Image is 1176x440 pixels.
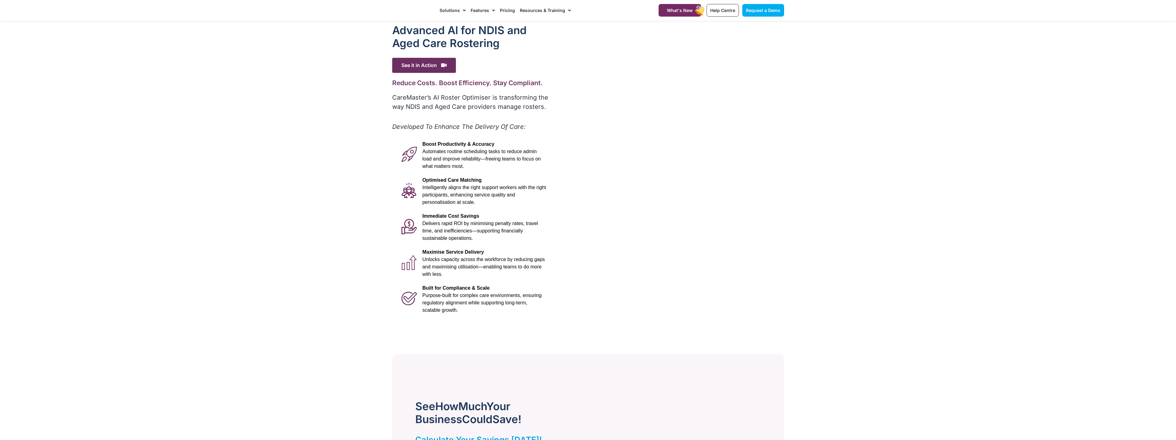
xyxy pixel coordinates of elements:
p: CareMaster’s AI Roster Optimiser is transforming the way NDIS and Aged Care providers manage rost... [392,93,549,111]
a: Request a Demo [742,4,784,17]
h1: Advanced Al for NDIS and Aged Care Rostering [392,24,549,50]
span: Maximise Service Delivery [422,249,484,255]
span: Automates routine scheduling tasks to reduce admin load and improve reliability—freeing teams to ... [422,149,541,169]
span: Optimised Care Matching [422,177,482,183]
span: Business [415,413,462,426]
span: Help Centre [710,8,735,13]
span: Built for Compliance & Scale [422,285,490,291]
img: CareMaster Logo [392,6,434,15]
span: Unlocks capacity across the workforce by reducing gaps and maximising utilisation—enabling teams ... [422,257,545,277]
span: Intelligently aligns the right support workers with the right participants, enhancing service qua... [422,185,546,205]
span: What's New [667,8,693,13]
span: Save! [492,413,521,426]
span: Your [486,400,510,413]
span: Could [462,413,492,426]
span: Request a Demo [746,8,780,13]
span: Immediate Cost Savings [422,213,479,219]
span: Delivers rapid ROI by minimising penalty rates, travel time, and inefficiencies—supporting financ... [422,221,538,241]
em: Developed To Enhance The Delivery Of Care: [392,123,526,130]
span: How [435,400,458,413]
span: Much [458,400,486,413]
span: See it in Action [392,58,456,73]
h2: Reduce Costs. Boost Efficiency. Stay Compliant. [392,79,549,87]
span: Boost Productivity & Accuracy [422,141,494,147]
span: Purpose-built for complex care environments, ensuring regulatory alignment while supporting long-... [422,293,542,313]
a: Help Centre [707,4,739,17]
a: What's New [659,4,701,17]
span: See [415,400,435,413]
